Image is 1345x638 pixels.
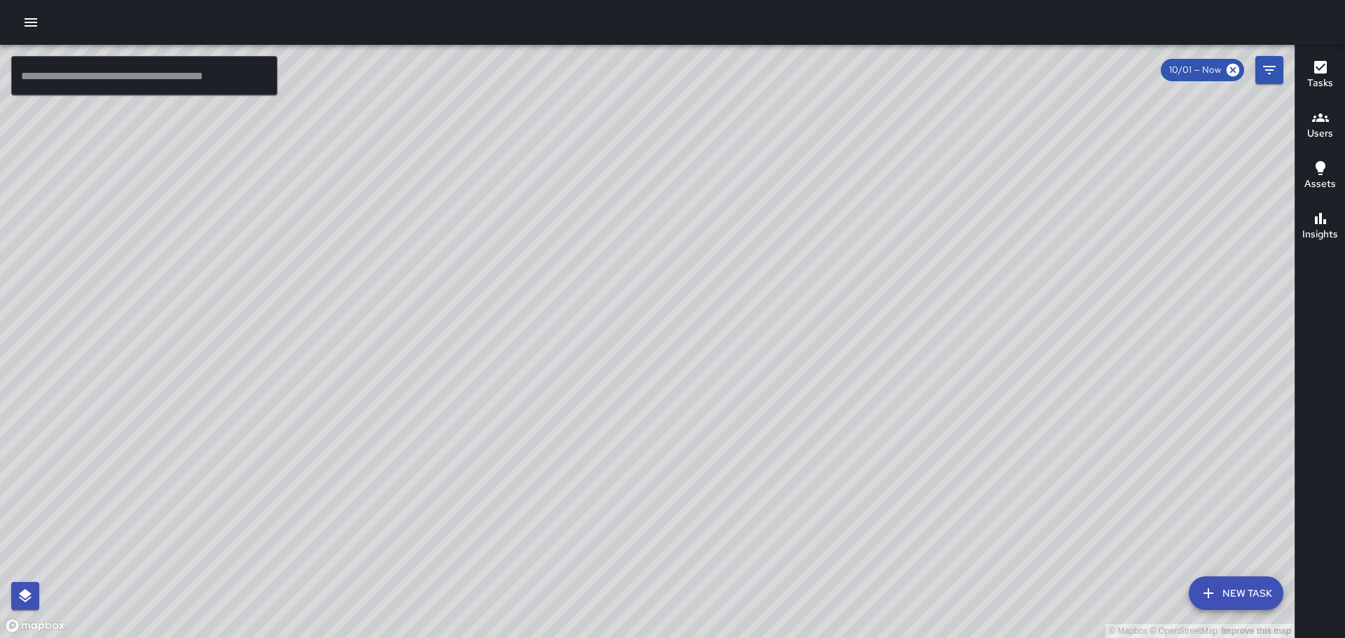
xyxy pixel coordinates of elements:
h6: Tasks [1307,76,1333,91]
span: 10/01 — Now [1161,63,1229,77]
button: Filters [1255,56,1283,84]
h6: Users [1307,126,1333,141]
button: New Task [1189,576,1283,610]
div: 10/01 — Now [1161,59,1244,81]
h6: Insights [1302,227,1338,242]
button: Users [1295,101,1345,151]
h6: Assets [1304,176,1336,192]
button: Insights [1295,202,1345,252]
button: Assets [1295,151,1345,202]
button: Tasks [1295,50,1345,101]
